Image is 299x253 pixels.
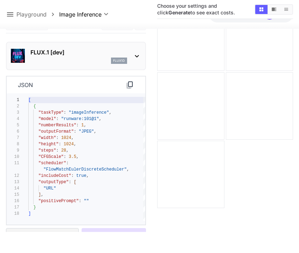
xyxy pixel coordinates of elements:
[16,10,47,19] a: Playground
[71,174,74,179] span: :
[7,135,19,141] div: 7
[39,117,56,122] span: "model"
[109,111,112,115] span: ,
[76,155,79,160] span: ,
[76,174,86,179] span: true
[28,98,31,103] span: [
[66,148,69,153] span: ,
[71,136,74,141] span: ,
[43,167,127,172] span: "FlowMatchEulerDiscreteScheduler"
[7,116,19,122] div: 4
[7,141,19,148] div: 8
[7,154,19,160] div: 10
[76,123,79,128] span: :
[113,58,125,63] p: flux1d
[33,205,36,210] span: }
[69,180,71,185] span: :
[39,155,64,160] span: "CFGScale"
[56,136,58,141] span: :
[43,186,56,191] span: "URL"
[7,179,19,186] div: 13
[7,173,19,179] div: 12
[39,136,56,141] span: "width"
[280,5,292,14] button: Show images in list view
[61,148,66,153] span: 28
[64,142,74,147] span: 1024
[69,111,109,115] span: "imageInference"
[7,205,19,211] div: 17
[74,129,76,134] span: :
[39,180,69,185] span: "outputType"
[99,117,102,122] span: ,
[7,160,19,167] div: 11
[7,97,19,104] div: 1
[39,199,79,204] span: "positivePrompt"
[56,148,58,153] span: :
[168,9,190,15] b: Generate
[39,142,59,147] span: "height"
[18,81,33,89] p: json
[61,117,99,122] span: "runware:101@1"
[39,129,74,134] span: "outputFormat"
[7,122,19,129] div: 5
[59,10,102,19] span: Image Inference
[7,211,19,217] div: 18
[41,193,43,198] span: ,
[56,117,58,122] span: :
[84,199,89,204] span: ""
[7,198,19,205] div: 16
[7,110,19,116] div: 3
[69,155,76,160] span: 3.5
[39,161,66,166] span: "scheduler"
[39,193,41,198] span: ]
[59,142,61,147] span: :
[7,148,19,154] div: 9
[86,174,89,179] span: ,
[81,123,84,128] span: 1
[84,123,86,128] span: ,
[30,48,127,56] p: FLUX.1 [dev]
[255,5,267,14] button: Show images in grid view
[6,228,79,243] button: Reset to defaults
[74,180,76,185] span: [
[66,161,69,166] span: :
[39,123,76,128] span: "numberResults"
[28,212,31,217] span: ]
[39,148,56,153] span: "steps"
[79,199,81,204] span: :
[157,3,235,15] span: Choose your settings and click to see exact costs.
[7,104,19,110] div: 2
[16,10,59,19] nav: breadcrumb
[7,129,19,135] div: 6
[7,192,19,198] div: 15
[33,104,36,109] span: {
[268,5,280,14] button: Show images in video view
[79,129,94,134] span: "JPEG"
[255,4,293,15] div: Show images in grid viewShow images in video viewShow images in list view
[94,129,96,134] span: ,
[74,142,76,147] span: ,
[127,167,129,172] span: ,
[64,155,66,160] span: :
[39,111,64,115] span: "taskType"
[39,174,71,179] span: "includeCost"
[61,136,71,141] span: 1024
[11,45,141,67] div: FLUX.1 [dev]flux1d
[7,186,19,192] div: 14
[64,111,66,115] span: :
